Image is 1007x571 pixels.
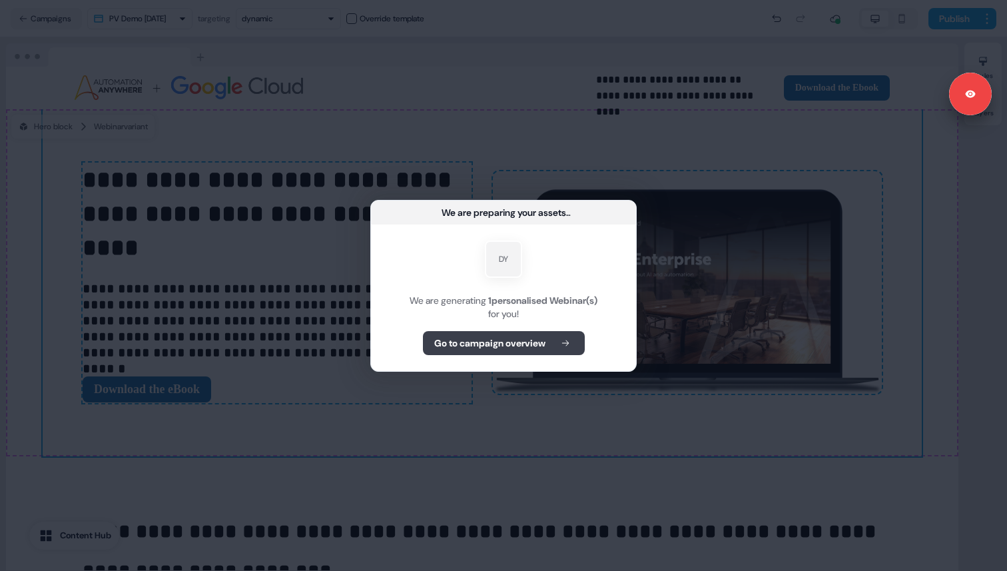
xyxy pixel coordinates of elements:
div: We are generating for you! [387,294,620,320]
b: Go to campaign overview [434,336,545,350]
div: DY [499,253,508,266]
b: 1 personalised Webinar(s) [488,294,597,306]
div: ... [566,206,571,219]
div: We are preparing your assets [442,206,566,219]
button: Go to campaign overview [423,331,585,355]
